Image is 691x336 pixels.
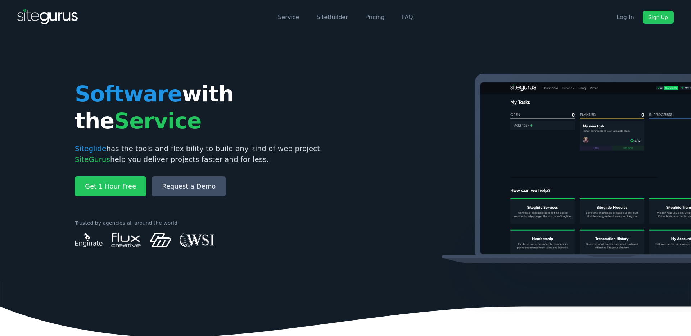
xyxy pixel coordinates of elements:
[75,144,106,153] span: Siteglide
[152,176,226,196] a: Request a Demo
[114,108,201,133] span: Service
[611,11,640,24] a: Log In
[75,81,340,135] h1: with the
[75,81,182,106] span: Software
[75,219,340,227] p: Trusted by agencies all around the world
[75,143,340,165] p: has the tools and flexibility to build any kind of web project. help you deliver projects faster ...
[278,14,299,21] a: Service
[643,11,674,24] a: Sign Up
[402,14,413,21] a: FAQ
[365,14,385,21] a: Pricing
[316,14,348,21] a: SiteBuilder
[75,155,110,164] span: SiteGurus
[17,9,78,26] img: SiteGurus Logo
[75,176,146,196] a: Get 1 Hour Free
